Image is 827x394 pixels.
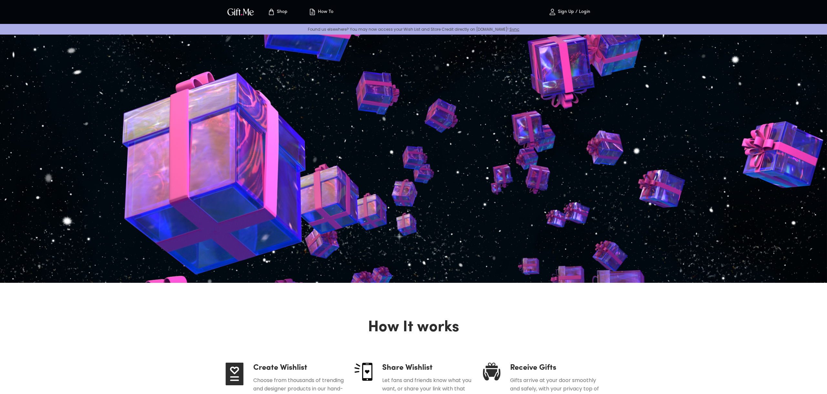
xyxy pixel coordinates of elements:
button: Store page [260,2,295,22]
h4: Create Wishlist [253,363,344,373]
button: How To [303,2,339,22]
img: create-wishlist.svg [225,363,244,385]
h4: Receive Gifts [510,363,602,373]
p: Shop [275,9,288,15]
a: Sync [509,27,519,32]
button: GiftMe Logo [225,8,256,16]
img: GiftMe Logo [226,7,255,16]
p: Found us elsewhere? You may now access your Wish List and Store Credit directly on [DOMAIN_NAME]! [5,27,822,32]
button: Sign Up / Login [537,2,602,22]
h2: How It works [225,318,602,337]
img: receive-gifts.svg [483,363,500,380]
p: Sign Up / Login [556,9,590,15]
img: share-wishlist.png [354,363,372,381]
h4: Share Wishlist [382,363,473,373]
p: How To [316,9,333,15]
img: how-to.svg [309,8,316,16]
